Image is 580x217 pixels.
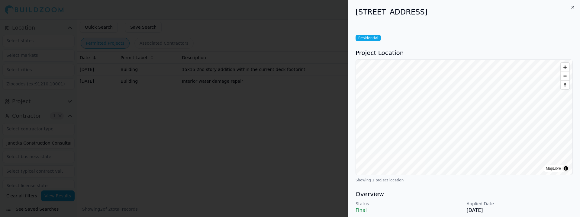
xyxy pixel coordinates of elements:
[562,165,569,172] summary: Toggle attribution
[356,178,573,183] div: Showing 1 project location
[561,80,569,89] button: Reset bearing to north
[356,49,573,57] h3: Project Location
[356,35,381,41] span: Residential
[561,72,569,80] button: Zoom out
[356,7,573,17] h2: [STREET_ADDRESS]
[356,207,462,214] p: Final
[546,166,561,171] a: MapLibre
[356,60,572,175] canvas: Map
[356,201,462,207] p: Status
[467,201,573,207] p: Applied Date
[467,207,573,214] p: [DATE]
[561,63,569,72] button: Zoom in
[356,190,573,198] h3: Overview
